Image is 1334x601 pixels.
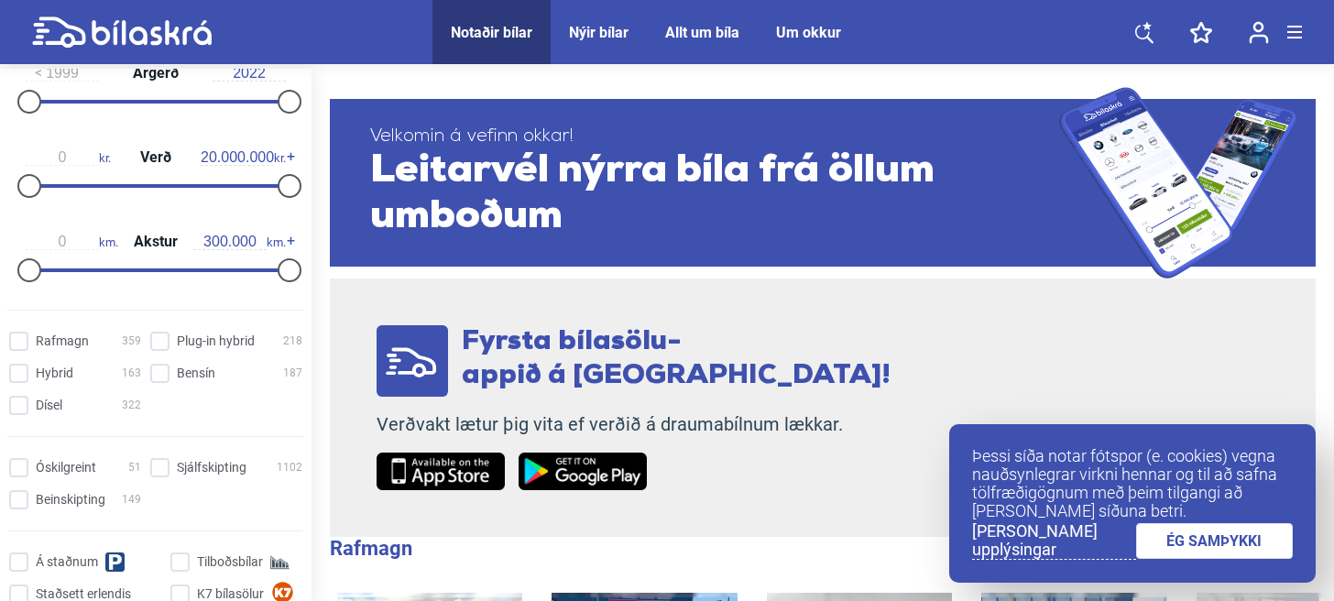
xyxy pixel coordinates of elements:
span: kr. [26,149,111,166]
span: km. [193,234,286,250]
span: Dísel [36,396,62,415]
span: Fyrsta bílasölu- appið á [GEOGRAPHIC_DATA]! [462,328,891,390]
a: [PERSON_NAME] upplýsingar [972,522,1136,560]
a: ÉG SAMÞYKKI [1136,523,1294,559]
span: 359 [122,332,141,351]
span: Árgerð [128,66,183,81]
span: 149 [122,490,141,509]
a: Nýir bílar [569,24,629,41]
span: Velkomin á vefinn okkar! [370,126,1059,148]
a: Velkomin á vefinn okkar!Leitarvél nýrra bíla frá öllum umboðum [330,87,1316,279]
span: Tilboðsbílar [197,552,263,572]
span: km. [26,234,118,250]
span: Verð [136,150,176,165]
a: Um okkur [776,24,841,41]
b: Rafmagn [330,537,412,560]
span: 163 [122,364,141,383]
a: Notaðir bílar [451,24,532,41]
span: 187 [283,364,302,383]
span: Bensín [177,364,215,383]
span: 218 [283,332,302,351]
span: 322 [122,396,141,415]
p: Þessi síða notar fótspor (e. cookies) vegna nauðsynlegrar virkni hennar og til að safna tölfræðig... [972,447,1293,520]
span: Sjálfskipting [177,458,246,477]
span: Beinskipting [36,490,105,509]
span: 1102 [277,458,302,477]
span: 51 [128,458,141,477]
span: Leitarvél nýrra bíla frá öllum umboðum [370,148,1059,240]
span: Akstur [129,235,182,249]
p: Verðvakt lætur þig vita ef verðið á draumabílnum lækkar. [377,413,891,436]
span: kr. [201,149,286,166]
span: Plug-in hybrid [177,332,255,351]
img: user-login.svg [1249,21,1269,44]
span: Hybrid [36,364,73,383]
span: Rafmagn [36,332,89,351]
a: Allt um bíla [665,24,739,41]
span: Á staðnum [36,552,98,572]
span: Óskilgreint [36,458,96,477]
